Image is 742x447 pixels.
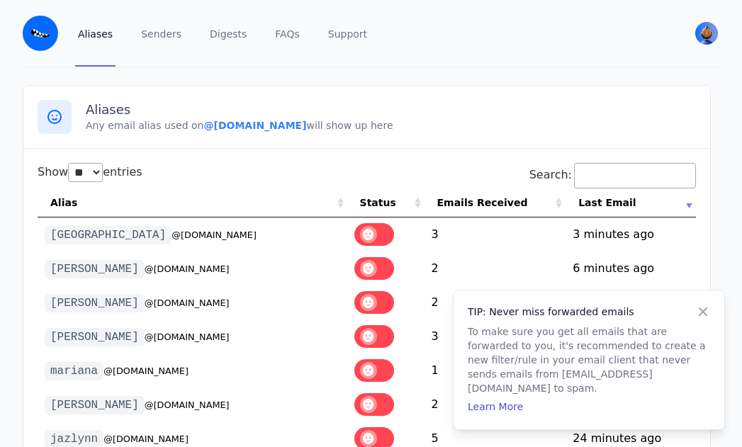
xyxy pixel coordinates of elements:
[468,401,523,412] a: Learn More
[566,251,696,285] td: 6 minutes ago
[694,21,719,46] button: User menu
[529,168,696,181] label: Search:
[86,118,696,132] p: Any email alias used on will show up here
[86,101,696,118] h3: Aliases
[45,362,103,380] code: mariana
[425,387,566,421] td: 2
[172,230,257,240] small: @[DOMAIN_NAME]
[145,298,230,308] small: @[DOMAIN_NAME]
[45,328,145,346] code: [PERSON_NAME]
[425,353,566,387] td: 1
[103,366,189,376] small: @[DOMAIN_NAME]
[425,188,566,217] th: Emails Received: activate to sort column ascending
[425,251,566,285] td: 2
[203,120,306,131] b: @[DOMAIN_NAME]
[425,319,566,353] td: 3
[566,188,696,217] th: Last Email: activate to sort column ascending
[38,165,142,179] label: Show entries
[425,285,566,319] td: 2
[145,332,230,342] small: @[DOMAIN_NAME]
[574,163,696,188] input: Search:
[145,400,230,410] small: @[DOMAIN_NAME]
[566,217,696,251] td: 3 minutes ago
[23,16,58,51] img: Email Monster
[103,434,189,444] small: @[DOMAIN_NAME]
[347,188,425,217] th: Status: activate to sort column ascending
[566,285,696,319] td: 8 minutes ago
[45,226,172,244] code: [GEOGRAPHIC_DATA]
[45,294,145,312] code: [PERSON_NAME]
[145,264,230,274] small: @[DOMAIN_NAME]
[68,163,103,182] select: Showentries
[468,324,710,395] p: To make sure you get all emails that are forwarded to you, it's recommended to create a new filte...
[695,22,718,45] img: SENTOT's Avatar
[38,188,347,217] th: Alias: activate to sort column ascending
[468,305,710,319] h4: TIP: Never miss forwarded emails
[45,396,145,414] code: [PERSON_NAME]
[425,217,566,251] td: 3
[45,260,145,278] code: [PERSON_NAME]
